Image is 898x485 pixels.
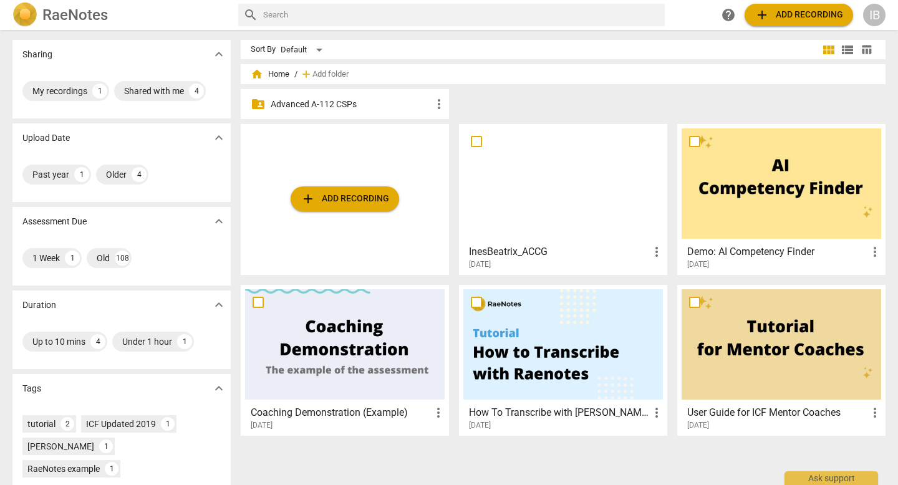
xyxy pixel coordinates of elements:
span: [DATE] [687,259,709,270]
p: Tags [22,382,41,395]
span: [DATE] [251,420,273,431]
div: 4 [189,84,204,98]
span: more_vert [867,244,882,259]
p: Advanced A-112 CSPs [271,98,432,111]
p: Sharing [22,48,52,61]
div: Older [106,168,127,181]
div: 1 [161,417,175,431]
div: 1 Week [32,252,60,264]
h3: How To Transcribe with RaeNotes [469,405,649,420]
span: home [251,68,263,80]
button: Show more [210,379,228,398]
span: add [301,191,316,206]
div: Past year [32,168,69,181]
h3: InesBeatrix_ACCG [469,244,649,259]
button: IB [863,4,886,26]
div: tutorial [27,418,56,430]
div: 1 [92,84,107,98]
button: Show more [210,295,228,314]
div: 1 [65,251,80,266]
button: Upload [291,186,399,211]
button: Show more [210,45,228,64]
div: Old [97,252,110,264]
button: Table view [857,41,876,59]
span: folder_shared [251,97,266,112]
span: Add recording [301,191,389,206]
span: add [755,7,770,22]
span: view_list [840,42,855,57]
span: / [294,70,297,79]
a: Demo: AI Competency Finder[DATE] [682,128,881,269]
span: [DATE] [687,420,709,431]
span: expand_more [211,214,226,229]
a: Coaching Demonstration (Example)[DATE] [245,289,445,430]
span: add [300,68,312,80]
span: expand_more [211,297,226,312]
div: 4 [132,167,147,182]
h3: Demo: AI Competency Finder [687,244,867,259]
a: Help [717,4,740,26]
div: 108 [115,251,130,266]
button: Upload [745,4,853,26]
span: expand_more [211,381,226,396]
a: InesBeatrix_ACCG[DATE] [463,128,663,269]
span: expand_more [211,130,226,145]
div: [PERSON_NAME] [27,440,94,453]
p: Duration [22,299,56,312]
img: Logo [12,2,37,27]
span: more_vert [431,405,446,420]
button: List view [838,41,857,59]
span: more_vert [649,244,664,259]
div: 1 [177,334,192,349]
span: expand_more [211,47,226,62]
div: Shared with me [124,85,184,97]
a: LogoRaeNotes [12,2,228,27]
h3: User Guide for ICF Mentor Coaches [687,405,867,420]
span: [DATE] [469,420,491,431]
button: Show more [210,128,228,147]
div: Up to 10 mins [32,335,85,348]
p: Assessment Due [22,215,87,228]
div: 1 [105,462,118,476]
h2: RaeNotes [42,6,108,24]
span: more_vert [432,97,447,112]
div: 1 [99,439,113,453]
div: Default [281,40,327,60]
span: Home [251,68,289,80]
button: Show more [210,212,228,231]
div: 4 [90,334,105,349]
p: Upload Date [22,132,70,145]
span: [DATE] [469,259,491,270]
span: help [721,7,736,22]
span: view_module [821,42,836,57]
a: How To Transcribe with [PERSON_NAME][DATE] [463,289,663,430]
div: My recordings [32,85,87,97]
input: Search [263,5,660,25]
div: ICF Updated 2019 [86,418,156,430]
div: RaeNotes example [27,463,100,475]
a: User Guide for ICF Mentor Coaches[DATE] [682,289,881,430]
div: Sort By [251,45,276,54]
span: more_vert [867,405,882,420]
div: 1 [74,167,89,182]
div: 2 [60,417,74,431]
div: Ask support [785,471,878,485]
span: search [243,7,258,22]
h3: Coaching Demonstration (Example) [251,405,431,420]
span: table_chart [861,44,872,55]
span: more_vert [649,405,664,420]
span: Add folder [312,70,349,79]
div: Under 1 hour [122,335,172,348]
button: Tile view [819,41,838,59]
span: Add recording [755,7,843,22]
